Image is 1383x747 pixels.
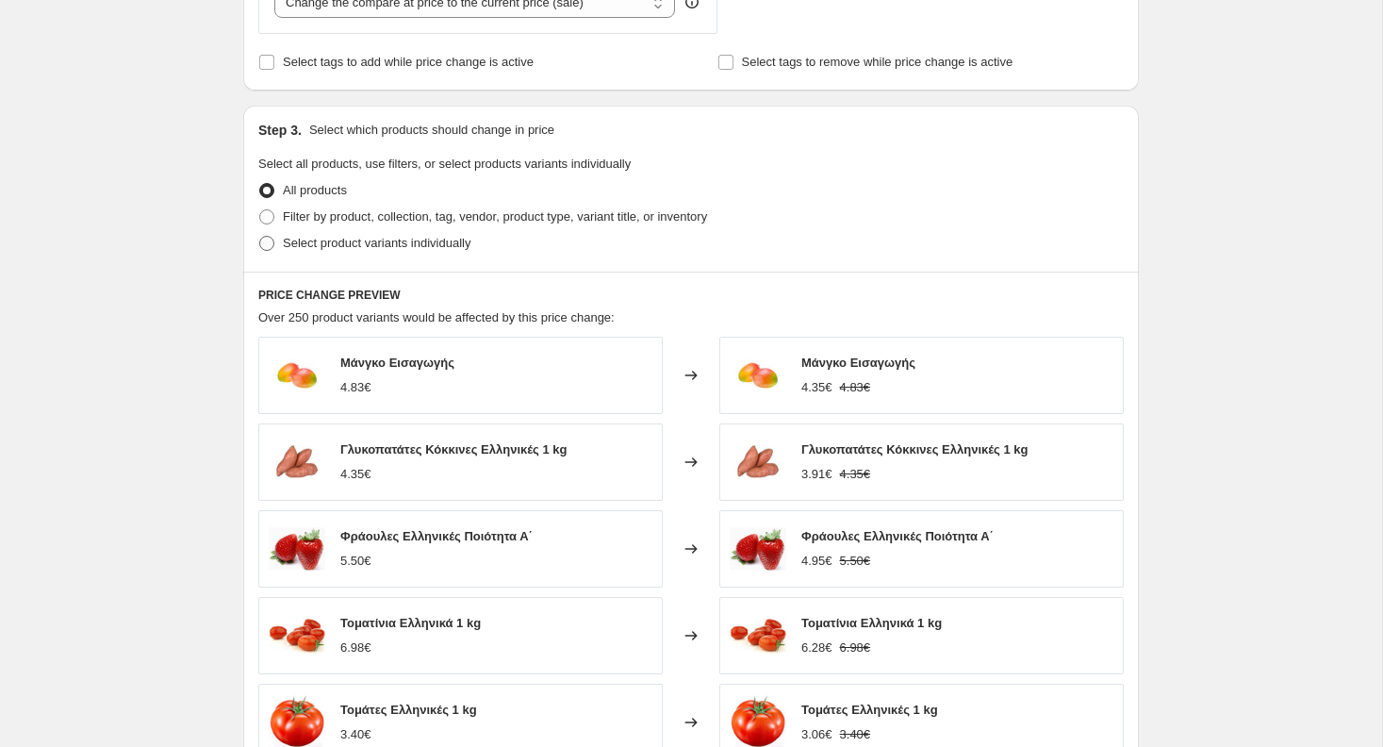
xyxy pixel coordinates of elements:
div: 4.35€ [801,378,832,397]
span: Select product variants individually [283,236,470,250]
img: 967_80x.jpg [730,434,786,490]
div: 6.28€ [801,639,832,657]
span: Select tags to remove while price change is active [742,55,1013,69]
img: 966_80x.jpg [269,347,325,404]
strike: 3.40€ [840,725,871,744]
span: Select all products, use filters, or select products variants individually [258,157,631,171]
strike: 6.98€ [840,639,871,657]
span: Μάνγκο Εισαγωγής [801,356,915,370]
span: Select tags to add while price change is active [283,55,534,69]
strike: 5.50€ [840,552,871,571]
div: 4.83€ [340,378,371,397]
div: 3.91€ [801,465,832,484]
span: Γλυκοπατάτες Κόκκινες Ελληνικές 1 kg [340,442,568,456]
span: All products [283,183,347,197]
span: Filter by product, collection, tag, vendor, product type, variant title, or inventory [283,209,707,224]
span: Γλυκοπατάτες Κόκκινες Ελληνικές 1 kg [801,442,1029,456]
span: Over 250 product variants would be affected by this price change: [258,310,615,324]
span: Φράουλες Ελληνικές Ποιότητα Α΄ [801,529,994,543]
p: Select which products should change in price [309,121,554,140]
img: 969_80x.jpg [269,607,325,664]
div: 6.98€ [340,639,371,657]
strike: 4.83€ [840,378,871,397]
span: Τοματίνια Ελληνικά 1 kg [801,616,942,630]
span: Τοματίνια Ελληνικά 1 kg [340,616,481,630]
strike: 4.35€ [840,465,871,484]
img: 968_80x.jpg [730,521,786,577]
h6: PRICE CHANGE PREVIEW [258,288,1124,303]
img: 969_80x.jpg [730,607,786,664]
div: 3.40€ [340,725,371,744]
span: Μάνγκο Εισαγωγής [340,356,454,370]
div: 4.95€ [801,552,832,571]
div: 3.06€ [801,725,832,744]
h2: Step 3. [258,121,302,140]
img: 966_80x.jpg [730,347,786,404]
span: Τομάτες Ελληνικές 1 kg [801,703,938,717]
img: 967_80x.jpg [269,434,325,490]
img: 968_80x.jpg [269,521,325,577]
div: 4.35€ [340,465,371,484]
div: 5.50€ [340,552,371,571]
span: Τομάτες Ελληνικές 1 kg [340,703,477,717]
span: Φράουλες Ελληνικές Ποιότητα Α΄ [340,529,533,543]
